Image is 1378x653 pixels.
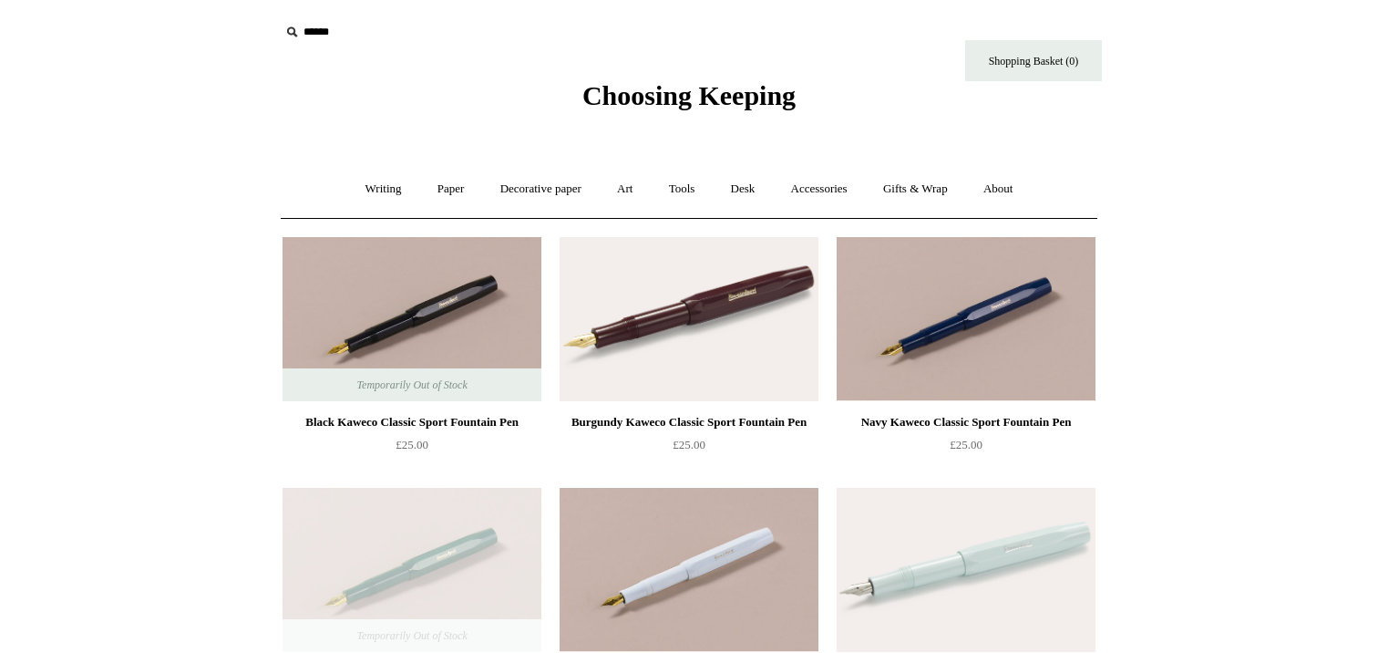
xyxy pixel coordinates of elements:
[582,95,796,108] a: Choosing Keeping
[484,165,598,213] a: Decorative paper
[841,411,1091,433] div: Navy Kaweco Classic Sport Fountain Pen
[560,237,818,401] img: Burgundy Kaweco Classic Sport Fountain Pen
[287,411,537,433] div: Black Kaweco Classic Sport Fountain Pen
[837,488,1095,652] img: Mint Kaweco Skyline Sport Fountain Pen
[967,165,1030,213] a: About
[560,411,818,486] a: Burgundy Kaweco Classic Sport Fountain Pen £25.00
[837,237,1095,401] a: Navy Kaweco Classic Sport Fountain Pen Navy Kaweco Classic Sport Fountain Pen
[582,80,796,110] span: Choosing Keeping
[349,165,418,213] a: Writing
[338,619,485,652] span: Temporarily Out of Stock
[283,488,541,652] a: Green Kaweco Classic Sport Fountain Pen Green Kaweco Classic Sport Fountain Pen Temporarily Out o...
[283,488,541,652] img: Green Kaweco Classic Sport Fountain Pen
[837,411,1095,486] a: Navy Kaweco Classic Sport Fountain Pen £25.00
[283,411,541,486] a: Black Kaweco Classic Sport Fountain Pen £25.00
[715,165,772,213] a: Desk
[283,237,541,401] a: Black Kaweco Classic Sport Fountain Pen Black Kaweco Classic Sport Fountain Pen Temporarily Out o...
[560,488,818,652] a: White Kaweco Classic Sport Fountain Pen White Kaweco Classic Sport Fountain Pen
[950,438,982,451] span: £25.00
[673,438,705,451] span: £25.00
[560,237,818,401] a: Burgundy Kaweco Classic Sport Fountain Pen Burgundy Kaweco Classic Sport Fountain Pen
[775,165,864,213] a: Accessories
[837,488,1095,652] a: Mint Kaweco Skyline Sport Fountain Pen Mint Kaweco Skyline Sport Fountain Pen
[560,488,818,652] img: White Kaweco Classic Sport Fountain Pen
[338,368,485,401] span: Temporarily Out of Stock
[867,165,964,213] a: Gifts & Wrap
[396,438,428,451] span: £25.00
[965,40,1102,81] a: Shopping Basket (0)
[601,165,649,213] a: Art
[837,237,1095,401] img: Navy Kaweco Classic Sport Fountain Pen
[283,237,541,401] img: Black Kaweco Classic Sport Fountain Pen
[564,411,814,433] div: Burgundy Kaweco Classic Sport Fountain Pen
[421,165,481,213] a: Paper
[653,165,712,213] a: Tools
